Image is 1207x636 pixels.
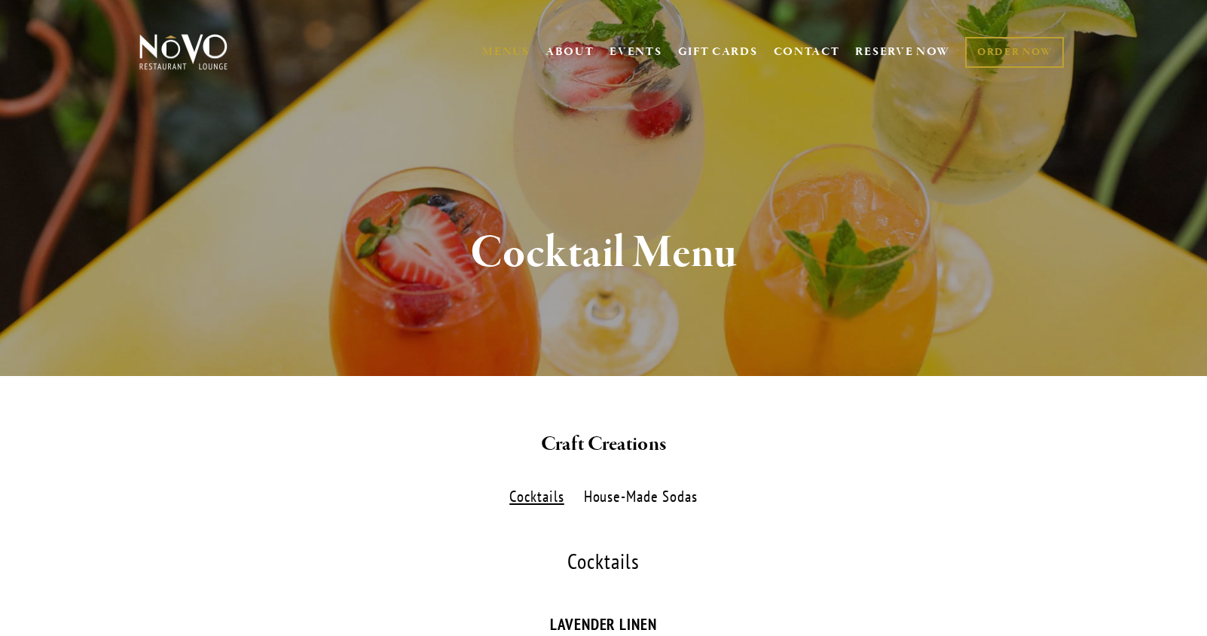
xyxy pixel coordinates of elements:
[965,37,1064,68] a: ORDER NOW
[774,38,840,66] a: CONTACT
[678,38,758,66] a: GIFT CARDS
[545,44,594,60] a: ABOUT
[482,44,530,60] a: MENUS
[136,551,1071,573] div: Cocktails
[502,486,572,508] label: Cocktails
[610,44,662,60] a: EVENTS
[136,33,231,71] img: Novo Restaurant &amp; Lounge
[164,229,1043,278] h1: Cocktail Menu
[164,429,1043,460] h2: Craft Creations
[136,615,1071,634] div: LAVENDER LINEN
[855,38,950,66] a: RESERVE NOW
[576,486,705,508] label: House-Made Sodas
